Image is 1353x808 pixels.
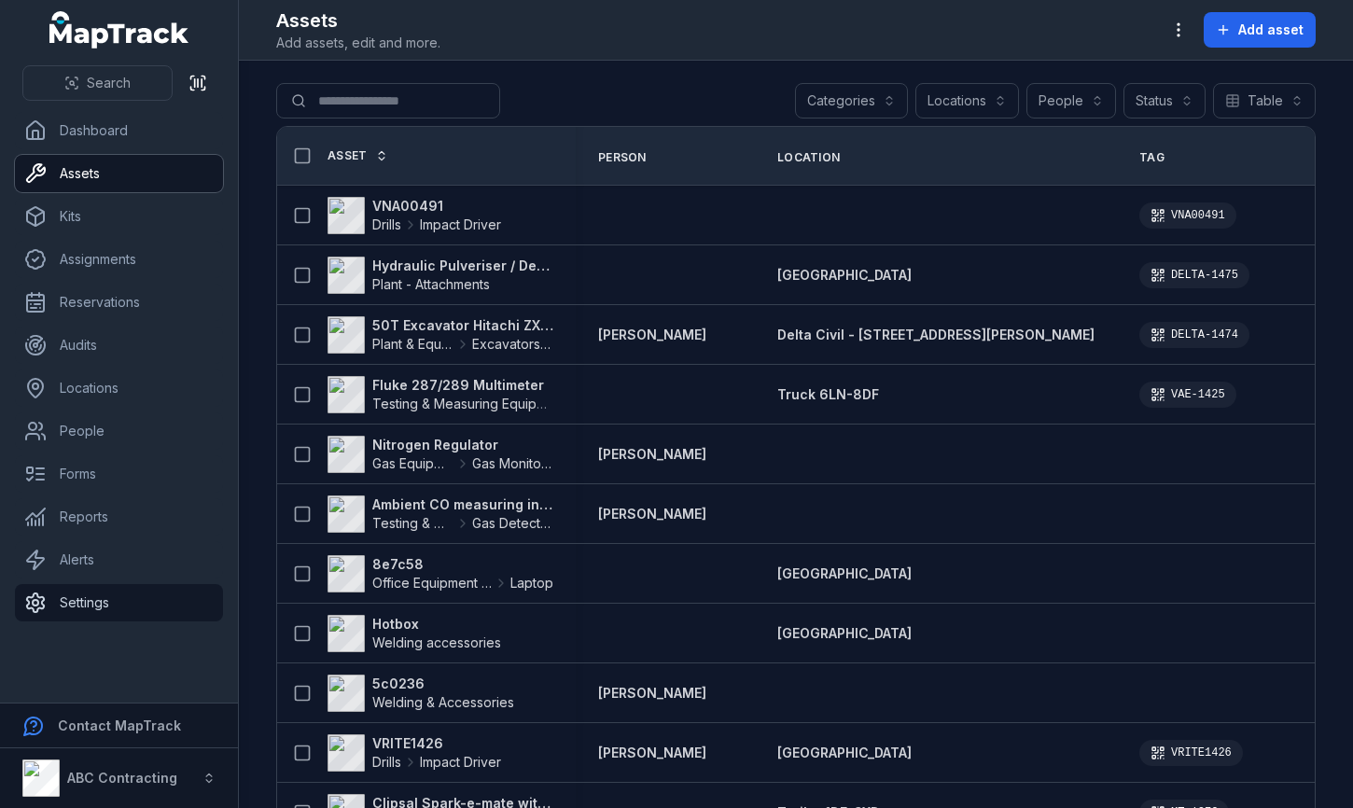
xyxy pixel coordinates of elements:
button: Search [22,65,173,101]
a: 8e7c58Office Equipment & ITLaptop [328,555,553,592]
a: [GEOGRAPHIC_DATA] [777,624,912,643]
a: [GEOGRAPHIC_DATA] [777,266,912,285]
span: Impact Driver [420,216,501,234]
a: VRITE1426DrillsImpact Driver [328,734,501,772]
button: Locations [915,83,1019,118]
span: Asset [328,148,368,163]
span: Gas Detectors [472,514,553,533]
span: Drills [372,216,401,234]
a: VNA00491DrillsImpact Driver [328,197,501,234]
a: Dashboard [15,112,223,149]
button: People [1026,83,1116,118]
a: Settings [15,584,223,621]
a: 5c0236Welding & Accessories [328,675,514,712]
a: Kits [15,198,223,235]
span: Impact Driver [420,753,501,772]
div: DELTA-1475 [1139,262,1249,288]
div: VAE-1425 [1139,382,1236,408]
span: Gas Equipment [372,454,453,473]
span: Testing & Measuring Equipment [372,514,453,533]
div: DELTA-1474 [1139,322,1249,348]
strong: Nitrogen Regulator [372,436,553,454]
strong: VNA00491 [372,197,501,216]
span: Truck 6LN-8DF [777,386,879,402]
button: Status [1123,83,1206,118]
span: Welding accessories [372,634,501,650]
span: [GEOGRAPHIC_DATA] [777,267,912,283]
span: Search [87,74,131,92]
a: [PERSON_NAME] [598,445,706,464]
a: MapTrack [49,11,189,49]
span: Plant & Equipment [372,335,453,354]
div: VRITE1426 [1139,740,1243,766]
a: Locations [15,369,223,407]
a: [GEOGRAPHIC_DATA] [777,564,912,583]
span: Gas Monitors - Methane [472,454,553,473]
span: Tag [1139,150,1165,165]
a: Ambient CO measuring instrumentTesting & Measuring EquipmentGas Detectors [328,495,553,533]
strong: ABC Contracting [67,770,177,786]
strong: VRITE1426 [372,734,501,753]
strong: Fluke 287/289 Multimeter [372,376,553,395]
a: [GEOGRAPHIC_DATA] [777,744,912,762]
a: People [15,412,223,450]
strong: 50T Excavator Hitachi ZX350 [372,316,553,335]
a: Asset [328,148,388,163]
button: Table [1213,83,1316,118]
a: [PERSON_NAME] [598,326,706,344]
a: Assignments [15,241,223,278]
a: Fluke 287/289 MultimeterTesting & Measuring Equipment [328,376,553,413]
span: [GEOGRAPHIC_DATA] [777,625,912,641]
span: Delta Civil - [STREET_ADDRESS][PERSON_NAME] [777,327,1095,342]
strong: 8e7c58 [372,555,553,574]
strong: 5c0236 [372,675,514,693]
a: Alerts [15,541,223,578]
span: Plant - Attachments [372,276,490,292]
a: Assets [15,155,223,192]
button: Categories [795,83,908,118]
span: Person [598,150,647,165]
a: [PERSON_NAME] [598,505,706,523]
strong: Hydraulic Pulveriser / Demolition Shear [372,257,553,275]
a: Delta Civil - [STREET_ADDRESS][PERSON_NAME] [777,326,1095,344]
a: HotboxWelding accessories [328,615,501,652]
span: Location [777,150,840,165]
span: Add assets, edit and more. [276,34,440,52]
a: Reservations [15,284,223,321]
span: Testing & Measuring Equipment [372,396,566,411]
a: Audits [15,327,223,364]
span: Laptop [510,574,553,592]
strong: Ambient CO measuring instrument [372,495,553,514]
span: Drills [372,753,401,772]
span: [GEOGRAPHIC_DATA] [777,565,912,581]
div: VNA00491 [1139,202,1236,229]
h2: Assets [276,7,440,34]
a: 50T Excavator Hitachi ZX350Plant & EquipmentExcavators & Plant [328,316,553,354]
a: Nitrogen RegulatorGas EquipmentGas Monitors - Methane [328,436,553,473]
strong: Hotbox [372,615,501,634]
span: Excavators & Plant [472,335,553,354]
span: Add asset [1238,21,1304,39]
a: Forms [15,455,223,493]
strong: Contact MapTrack [58,717,181,733]
span: Office Equipment & IT [372,574,492,592]
span: Welding & Accessories [372,694,514,710]
a: [PERSON_NAME] [598,744,706,762]
a: [PERSON_NAME] [598,684,706,703]
button: Add asset [1204,12,1316,48]
a: Hydraulic Pulveriser / Demolition ShearPlant - Attachments [328,257,553,294]
a: Reports [15,498,223,536]
span: [GEOGRAPHIC_DATA] [777,745,912,760]
a: Truck 6LN-8DF [777,385,879,404]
